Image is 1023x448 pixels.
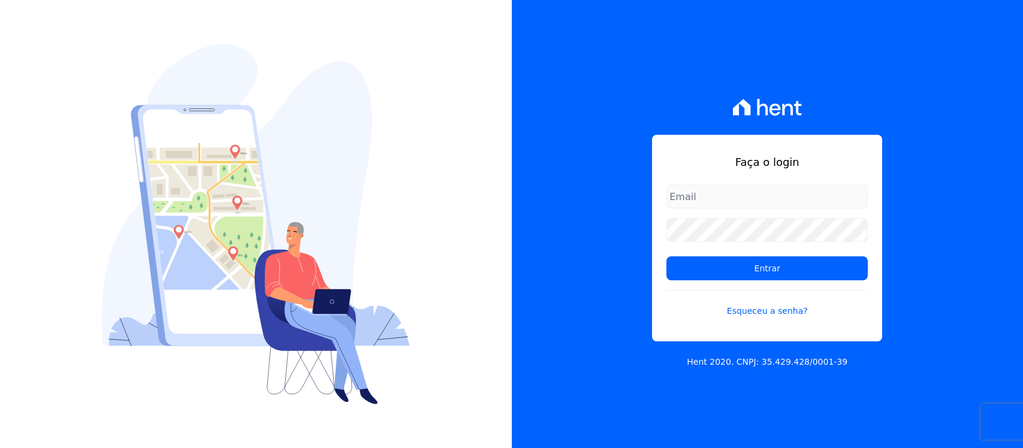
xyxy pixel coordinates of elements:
h1: Faça o login [666,154,868,170]
img: Login [102,44,410,404]
a: Esqueceu a senha? [666,290,868,317]
p: Hent 2020. CNPJ: 35.429.428/0001-39 [687,356,847,368]
input: Entrar [666,256,868,280]
input: Email [666,184,868,208]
